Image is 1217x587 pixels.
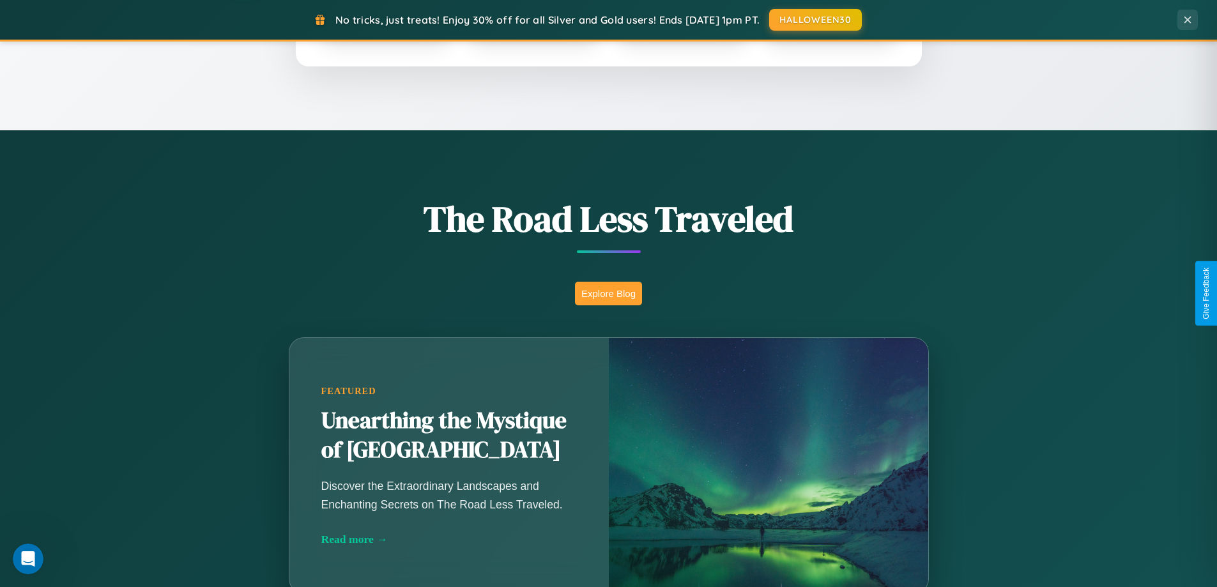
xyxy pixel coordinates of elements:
h2: Unearthing the Mystique of [GEOGRAPHIC_DATA] [321,406,577,465]
div: Featured [321,386,577,397]
div: Read more → [321,533,577,546]
iframe: Intercom live chat [13,544,43,574]
div: Give Feedback [1202,268,1211,319]
p: Discover the Extraordinary Landscapes and Enchanting Secrets on The Road Less Traveled. [321,477,577,513]
button: Explore Blog [575,282,642,305]
span: No tricks, just treats! Enjoy 30% off for all Silver and Gold users! Ends [DATE] 1pm PT. [335,13,760,26]
button: HALLOWEEN30 [769,9,862,31]
h1: The Road Less Traveled [226,194,992,243]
